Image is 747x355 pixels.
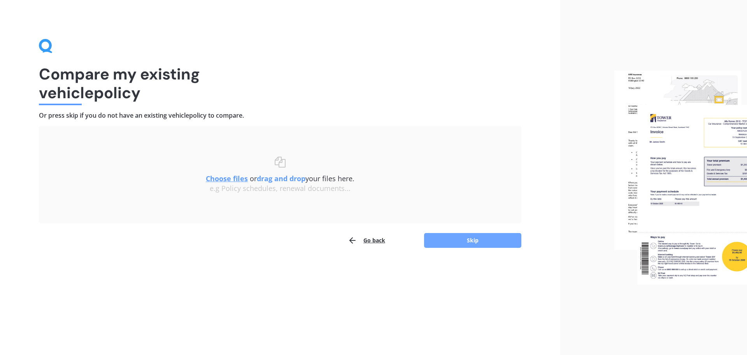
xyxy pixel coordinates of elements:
[206,174,354,183] span: or your files here.
[39,111,521,120] h4: Or press skip if you do not have an existing vehicle policy to compare.
[54,184,506,193] div: e.g Policy schedules, renewal documents...
[206,174,248,183] u: Choose files
[39,65,521,102] h1: Compare my existing vehicle policy
[614,71,747,285] img: files.webp
[424,233,521,248] button: Skip
[348,233,385,248] button: Go back
[257,174,305,183] b: drag and drop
